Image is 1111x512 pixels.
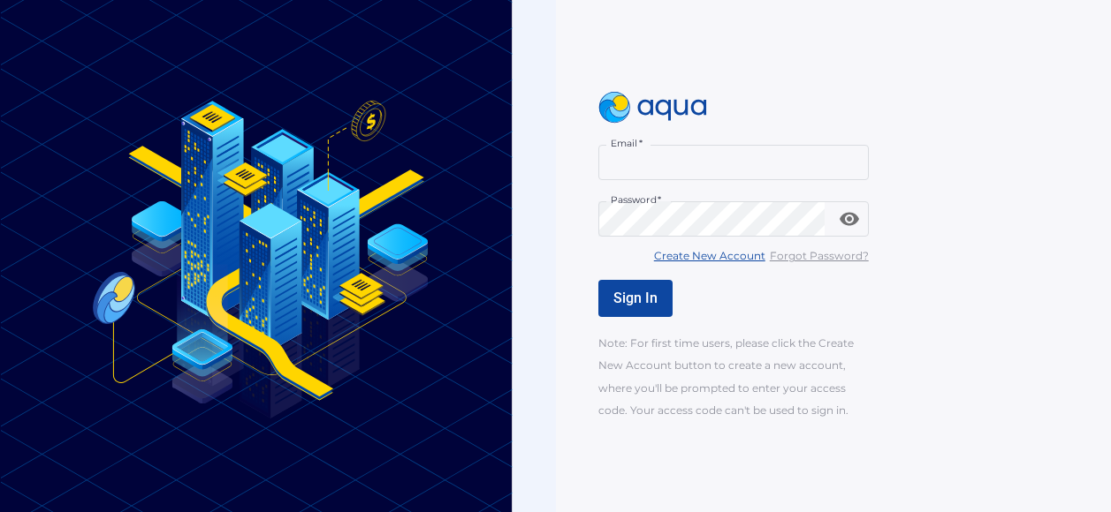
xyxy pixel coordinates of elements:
u: Forgot Password? [770,249,869,262]
u: Create New Account [654,249,765,262]
img: logo [598,92,708,124]
label: Password [611,193,661,207]
button: toggle password visibility [832,201,867,237]
span: Sign In [613,290,658,306]
span: Note: For first time users, please click the Create New Account button to create a new account, w... [598,336,854,416]
button: Sign In [598,280,673,317]
label: Email [611,137,643,150]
